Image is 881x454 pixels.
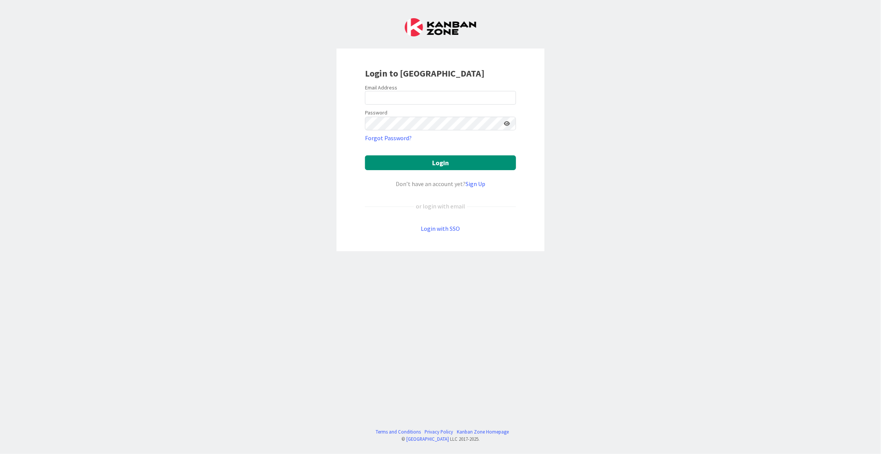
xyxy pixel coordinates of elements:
[466,180,485,188] a: Sign Up
[425,428,453,435] a: Privacy Policy
[414,202,467,211] div: or login with email
[365,179,516,188] div: Don’t have an account yet?
[372,435,509,443] div: © LLC 2017- 2025 .
[365,84,397,91] label: Email Address
[365,109,387,117] label: Password
[421,225,460,232] a: Login with SSO
[365,67,485,79] b: Login to [GEOGRAPHIC_DATA]
[376,428,421,435] a: Terms and Conditions
[365,133,412,142] a: Forgot Password?
[405,18,476,36] img: Kanban Zone
[457,428,509,435] a: Kanban Zone Homepage
[365,155,516,170] button: Login
[406,436,449,442] a: [GEOGRAPHIC_DATA]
